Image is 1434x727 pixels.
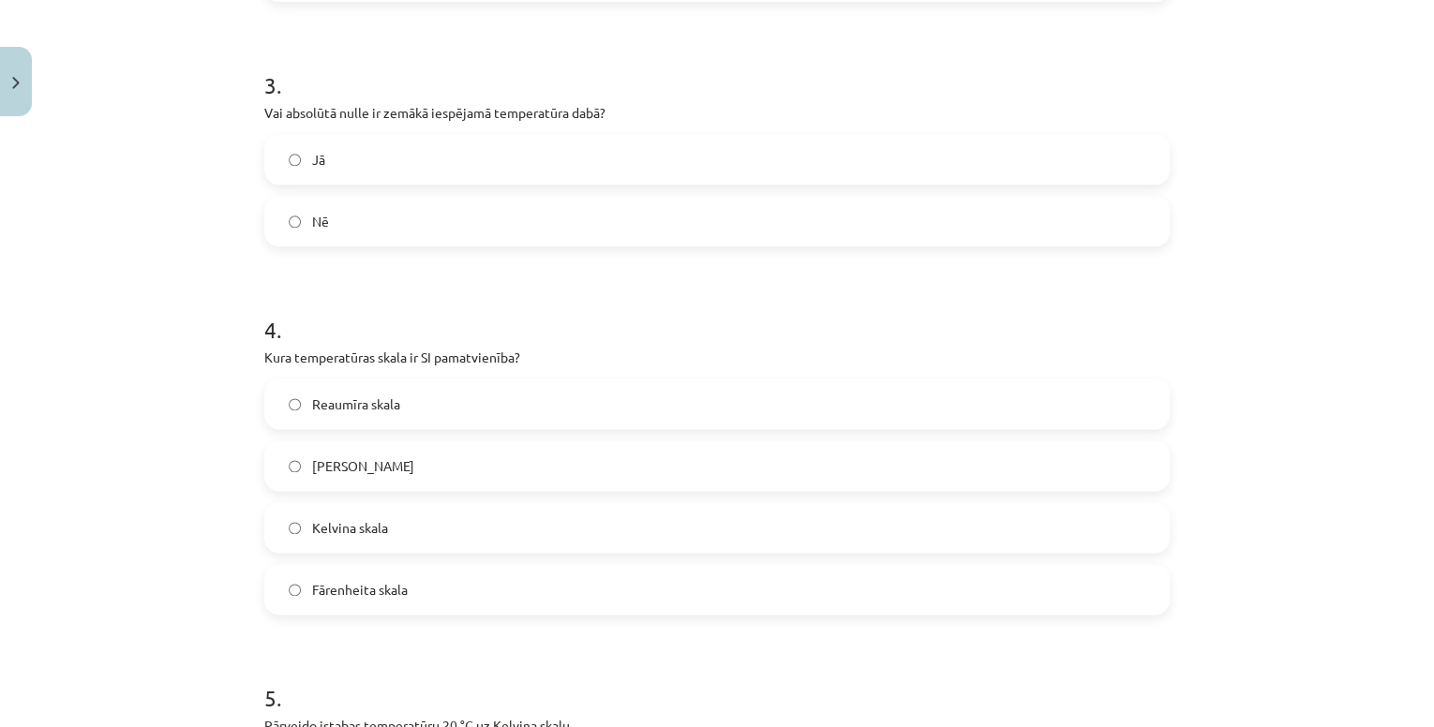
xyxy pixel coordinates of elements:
h1: 3 . [264,39,1170,97]
p: Vai absolūtā nulle ir zemākā iespējamā temperatūra dabā? [264,103,1170,123]
span: Fārenheita skala [312,580,408,600]
span: Reaumīra skala [312,394,400,414]
input: Reaumīra skala [289,398,301,410]
input: Nē [289,215,301,228]
h1: 4 . [264,284,1170,342]
input: Fārenheita skala [289,584,301,596]
h1: 5 . [264,652,1170,710]
input: Jā [289,154,301,166]
img: icon-close-lesson-0947bae3869378f0d4975bcd49f059093ad1ed9edebbc8119c70593378902aed.svg [12,77,20,89]
span: Nē [312,212,329,231]
span: Jā [312,150,325,170]
input: [PERSON_NAME] [289,460,301,472]
span: [PERSON_NAME] [312,456,414,476]
input: Kelvina skala [289,522,301,534]
span: Kelvina skala [312,518,388,538]
p: Kura temperatūras skala ir SI pamatvienība? [264,348,1170,367]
